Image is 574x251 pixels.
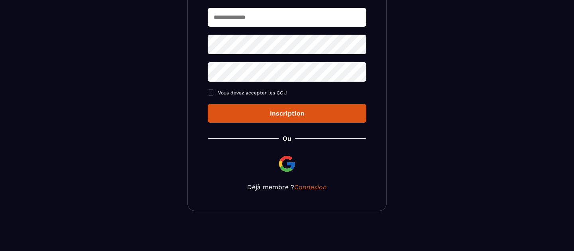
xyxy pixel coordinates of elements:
button: Inscription [208,104,366,123]
p: Déjà membre ? [208,183,366,191]
p: Ou [283,135,291,142]
span: Vous devez accepter les CGU [218,90,287,96]
a: Connexion [294,183,327,191]
div: Inscription [214,110,360,117]
img: google [277,154,297,173]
